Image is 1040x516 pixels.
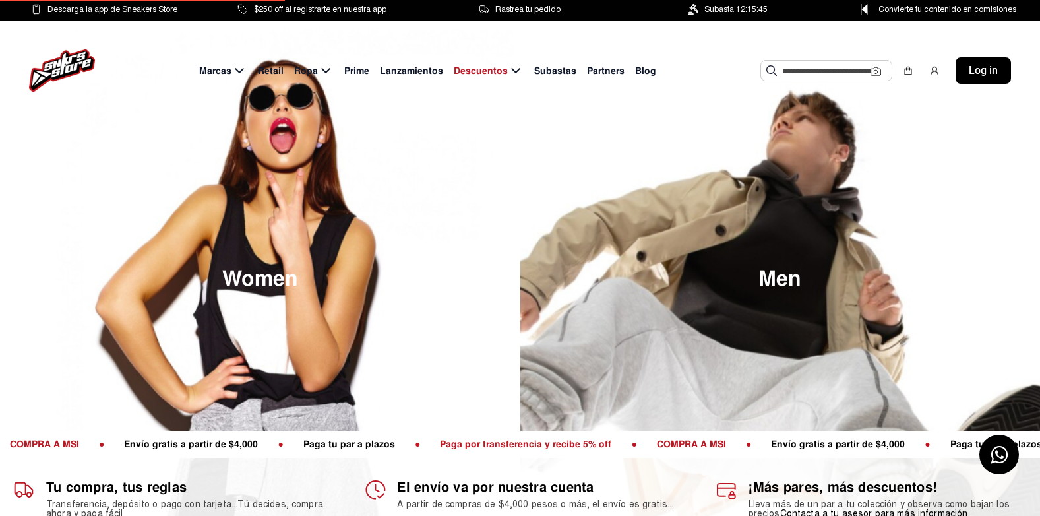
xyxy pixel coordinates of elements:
[222,269,298,290] span: Women
[113,438,267,450] span: Envío gratis a partir de $4,000
[29,49,95,92] img: logo
[760,438,914,450] span: Envío gratis a partir de $4,000
[397,479,675,495] h1: El envío va por nuestra cuenta
[856,4,872,15] img: Control Point Icon
[878,2,1016,16] span: Convierte tu contenido en comisiones
[871,66,881,77] img: Cámara
[621,438,646,450] span: ●
[635,64,656,78] span: Blog
[534,64,576,78] span: Subastas
[749,479,1027,495] h1: ¡Más pares, más descuentos!
[47,2,177,16] span: Descarga la app de Sneakers Store
[454,64,508,78] span: Descuentos
[258,64,284,78] span: Retail
[404,438,429,450] span: ●
[758,269,801,290] span: Men
[294,64,318,78] span: Ropa
[914,438,939,450] span: ●
[254,2,386,16] span: $250 off al registrarte en nuestra app
[267,438,292,450] span: ●
[495,2,561,16] span: Rastrea tu pedido
[735,438,760,450] span: ●
[199,64,231,78] span: Marcas
[766,65,777,76] img: Buscar
[587,64,625,78] span: Partners
[646,438,735,450] span: COMPRA A MSI
[969,63,998,79] span: Log in
[429,438,621,450] span: Paga por transferencia y recibe 5% off
[704,2,768,16] span: Subasta 12:15:45
[903,65,913,76] img: shopping
[344,64,369,78] span: Prime
[380,64,443,78] span: Lanzamientos
[397,500,675,509] h2: A partir de compras de $4,000 pesos o más, el envío es gratis...
[292,438,404,450] span: Paga tu par a plazos
[929,65,940,76] img: user
[46,479,324,495] h1: Tu compra, tus reglas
